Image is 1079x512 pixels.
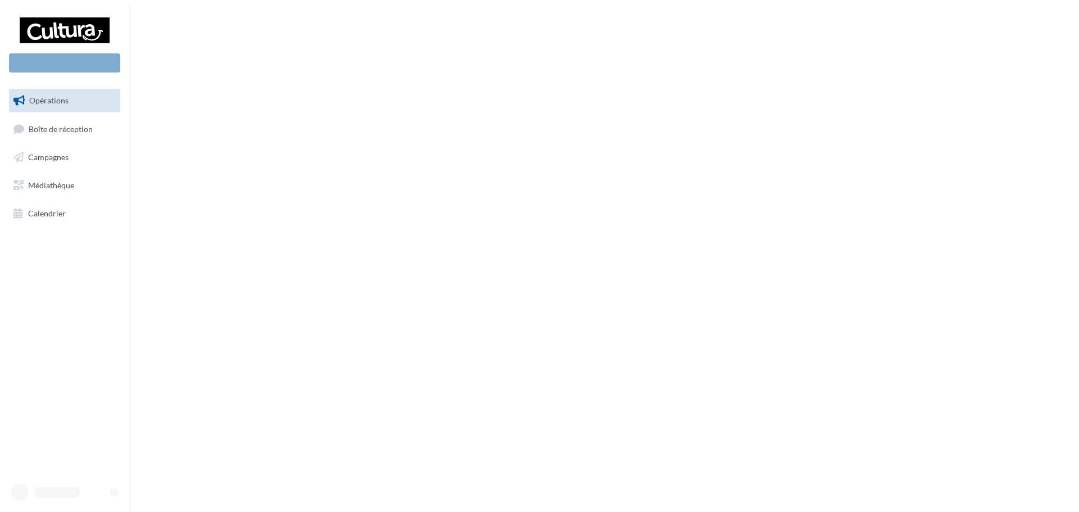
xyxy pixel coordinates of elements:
a: Calendrier [7,202,123,225]
span: Médiathèque [28,180,74,190]
span: Boîte de réception [29,124,93,133]
a: Médiathèque [7,174,123,197]
span: Opérations [29,96,69,105]
a: Boîte de réception [7,117,123,141]
span: Calendrier [28,208,66,218]
a: Campagnes [7,146,123,169]
a: Opérations [7,89,123,112]
div: Nouvelle campagne [9,53,120,73]
span: Campagnes [28,152,69,162]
